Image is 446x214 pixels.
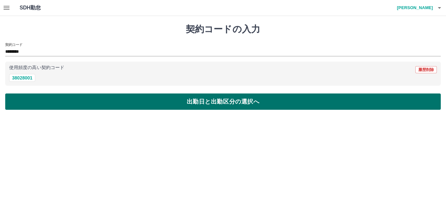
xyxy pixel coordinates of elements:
button: 38028001 [9,74,35,82]
h1: 契約コードの入力 [5,24,441,35]
p: 使用頻度の高い契約コード [9,65,64,70]
h2: 契約コード [5,42,23,47]
button: 出勤日と出勤区分の選択へ [5,93,441,110]
button: 履歴削除 [415,66,437,73]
